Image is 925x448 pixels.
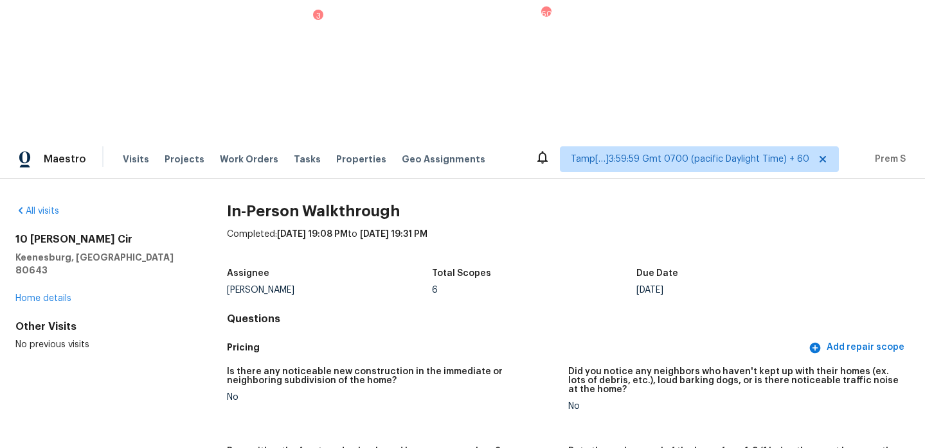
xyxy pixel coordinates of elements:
span: No previous visits [15,340,89,349]
h5: Keenesburg, [GEOGRAPHIC_DATA] 80643 [15,251,186,277]
span: Tasks [294,155,321,164]
div: Completed: to [227,228,910,261]
h4: Questions [227,313,910,325]
span: Add repair scope [811,340,904,356]
div: No [227,393,558,402]
a: All visits [15,207,59,216]
h5: Assignee [227,269,269,278]
h5: Pricing [227,341,806,354]
span: Visits [123,153,149,166]
h5: Total Scopes [432,269,491,278]
h5: Is there any noticeable new construction in the immediate or neighboring subdivision of the home? [227,367,558,385]
span: Tamp[…]3:59:59 Gmt 0700 (pacific Daylight Time) + 60 [571,153,809,166]
span: Work Orders [220,153,278,166]
div: No [568,402,899,411]
span: Maestro [44,153,86,166]
h5: Did you notice any neighbors who haven't kept up with their homes (ex. lots of debris, etc.), lou... [568,367,899,394]
div: [PERSON_NAME] [227,286,431,295]
span: Geo Assignments [402,153,485,166]
span: Properties [336,153,386,166]
div: Other Visits [15,320,186,333]
span: Prem S [870,153,906,166]
span: [DATE] 19:08 PM [277,230,348,239]
span: Projects [165,153,204,166]
h2: 10 [PERSON_NAME] Cir [15,233,186,246]
h5: Due Date [636,269,678,278]
span: [DATE] 19:31 PM [360,230,427,239]
h2: In-Person Walkthrough [227,205,910,218]
a: Home details [15,294,71,303]
button: Add repair scope [806,336,910,359]
div: [DATE] [636,286,841,295]
div: 6 [432,286,636,295]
